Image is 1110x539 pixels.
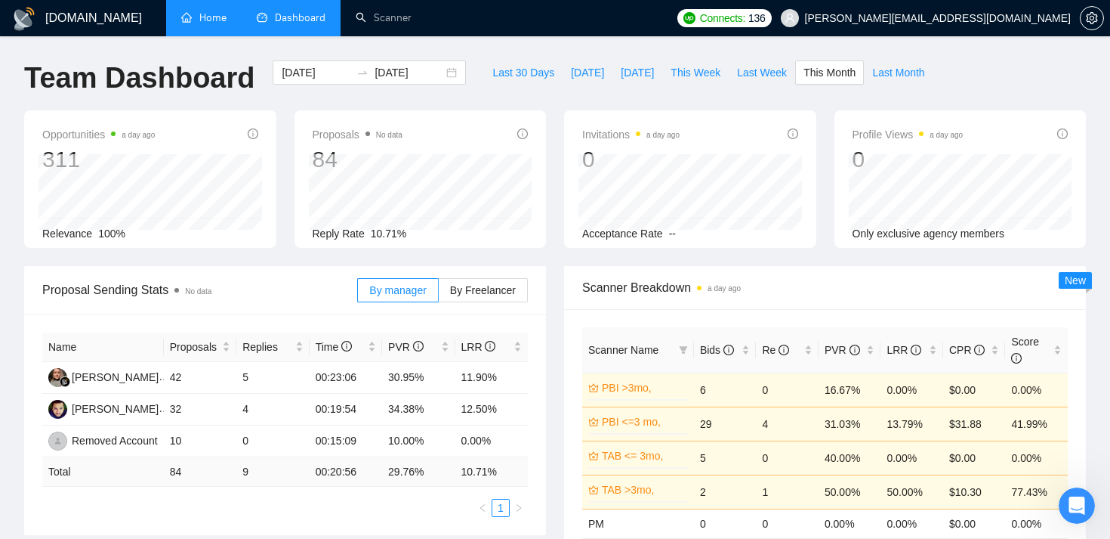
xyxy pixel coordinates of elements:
time: a day ago [708,284,741,293]
td: 5 [694,441,757,475]
input: End date [375,64,443,81]
div: 311 [42,145,155,174]
td: 0.00% [880,441,943,475]
td: 2 [694,475,757,509]
td: 11.90% [455,362,529,394]
span: Time [316,341,352,353]
span: Replies [242,339,291,355]
span: user [785,13,795,23]
span: crown [588,417,599,427]
td: 13.79% [880,407,943,441]
span: [DATE] [621,64,654,81]
span: info-circle [517,129,528,139]
td: 0.00% [1005,441,1068,475]
td: 42 [164,362,236,394]
span: crown [588,451,599,461]
time: a day ago [122,131,155,139]
td: 4 [236,394,309,426]
span: New [1065,274,1086,287]
td: 10.71 % [455,457,529,487]
span: crown [588,383,599,393]
td: 0.00% [455,426,529,457]
span: crown [588,485,599,495]
td: $31.88 [943,407,1006,441]
a: PBI >3mo, [602,379,685,396]
img: AA [48,400,67,419]
span: Reply Rate [313,228,365,240]
span: info-circle [485,341,495,352]
img: Profile image for Nazar [43,8,67,33]
td: 41.99% [1005,407,1068,441]
td: $0.00 [943,509,1006,538]
span: Relevance [42,228,92,240]
span: No data [185,287,211,296]
button: This Month [795,60,864,85]
div: Nazar • [DATE] [24,327,93,336]
td: 00:20:56 [310,457,382,487]
span: info-circle [248,129,258,139]
button: Upload attachment [72,423,84,435]
td: 5 [236,362,309,394]
td: 34.38% [382,394,455,426]
td: 0 [236,426,309,457]
td: $0.00 [943,373,1006,407]
span: 100% [98,228,125,240]
div: Please allow me a couple of minutes to check everything in detail 🖥️🔍 [24,192,236,221]
div: Nazar says… [12,153,290,232]
span: Invitations [582,125,680,144]
span: right [514,503,523,513]
span: PVR [825,344,860,356]
button: Home [236,6,265,35]
div: Lancer is charging much less monthly for unlimited usage. [54,372,290,420]
div: Hello! I’m Nazar, and I’ll gladly support you with your request 😊 [24,163,236,192]
span: info-circle [413,341,424,352]
span: Last Month [872,64,924,81]
td: 0 [756,509,819,538]
td: 50.00% [880,475,943,509]
div: Lancer is charging much less monthly for unlimited usage. [66,381,278,410]
th: Replies [236,333,309,362]
span: setting [1081,12,1103,24]
td: 16.67% [819,373,881,407]
td: 00:19:54 [310,394,382,426]
a: homeHome [181,11,227,24]
span: Proposals [313,125,402,144]
td: 84 [164,457,236,487]
a: PBI <=3 mo, [602,414,685,430]
td: 10 [164,426,236,457]
td: 9 [236,457,309,487]
img: Profile image for Nazar [72,121,88,136]
div: Hello! I’m Nazar, and I’ll gladly support you with your request 😊Please allow me a couple of minu... [12,153,248,231]
span: Bids [700,344,734,356]
li: 1 [492,499,510,517]
td: 29 [694,407,757,441]
td: $0.00 [943,441,1006,475]
div: Close [265,6,292,33]
button: Last Month [864,60,933,85]
span: PVR [388,341,424,353]
td: 0.00% [880,509,943,538]
img: gigradar-bm.png [60,376,70,387]
td: 29.76 % [382,457,455,487]
td: 0.00% [819,509,881,538]
div: [PERSON_NAME] [72,369,159,386]
span: Scanner Name [588,344,658,356]
a: setting [1080,12,1104,24]
td: 4 [756,407,819,441]
div: Could you please share what exactly the cheaper alternative offers you? This will help us underst... [24,241,236,315]
p: Active 6h ago [73,19,140,34]
td: 0.00% [1005,373,1068,407]
div: [PERSON_NAME] [72,401,159,417]
span: info-circle [849,345,860,355]
button: [DATE] [563,60,612,85]
span: Last 30 Days [492,64,554,81]
button: go back [10,6,39,35]
span: [DATE] [571,64,604,81]
span: Proposal Sending Stats [42,280,357,299]
button: [DATE] [612,60,662,85]
span: to [356,67,368,79]
span: filter [679,345,688,355]
div: Removed Account [72,432,158,449]
td: 0.00% [1005,509,1068,538]
button: Last 30 Days [484,60,563,85]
